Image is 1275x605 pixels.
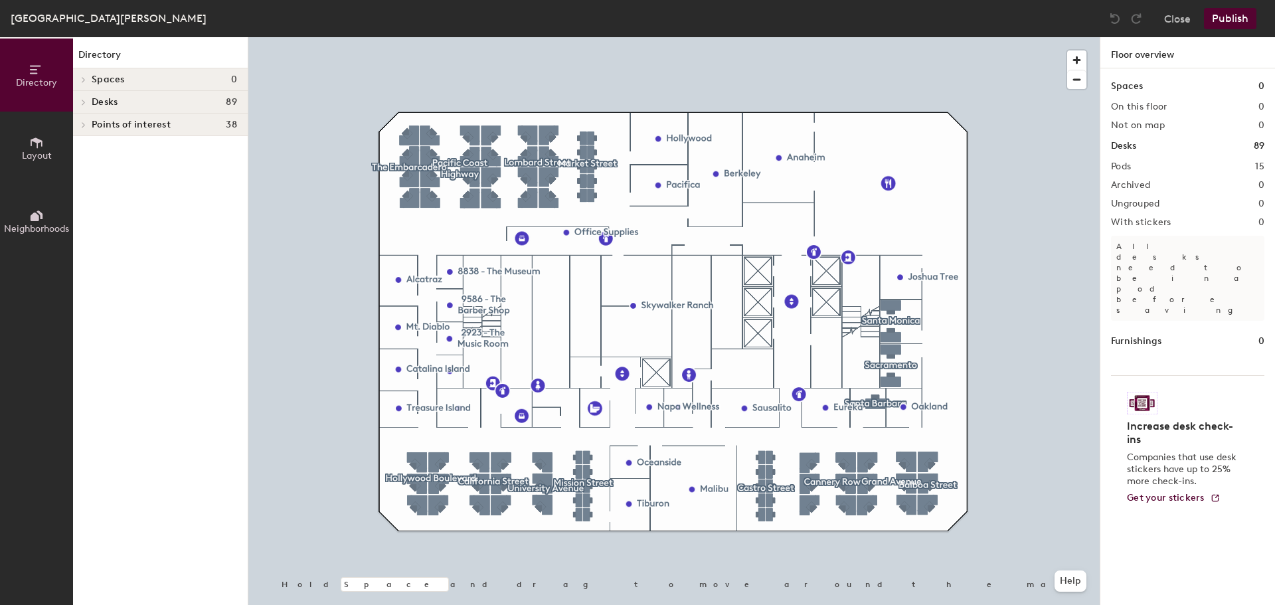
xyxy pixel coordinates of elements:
h1: Desks [1111,139,1136,153]
span: Directory [16,77,57,88]
h2: 0 [1258,180,1264,191]
button: Help [1055,570,1086,592]
img: Redo [1130,12,1143,25]
h2: 0 [1258,120,1264,131]
h4: Increase desk check-ins [1127,420,1240,446]
p: Companies that use desk stickers have up to 25% more check-ins. [1127,452,1240,487]
span: 38 [226,120,237,130]
span: 0 [231,74,237,85]
h2: Pods [1111,161,1131,172]
button: Publish [1204,8,1256,29]
p: All desks need to be in a pod before saving [1111,236,1264,321]
h1: Directory [73,48,248,68]
button: Close [1164,8,1191,29]
h1: Spaces [1111,79,1143,94]
span: Points of interest [92,120,171,130]
h2: With stickers [1111,217,1171,228]
h2: Not on map [1111,120,1165,131]
h1: 0 [1258,334,1264,349]
img: Undo [1108,12,1122,25]
h2: 0 [1258,199,1264,209]
span: Neighborhoods [4,223,69,234]
h1: 89 [1254,139,1264,153]
h1: 0 [1258,79,1264,94]
span: Desks [92,97,118,108]
h2: Archived [1111,180,1150,191]
h2: 15 [1255,161,1264,172]
h1: Floor overview [1100,37,1275,68]
h1: Furnishings [1111,334,1161,349]
div: [GEOGRAPHIC_DATA][PERSON_NAME] [11,10,207,27]
span: 89 [226,97,237,108]
h2: 0 [1258,217,1264,228]
img: Sticker logo [1127,392,1157,414]
h2: On this floor [1111,102,1167,112]
a: Get your stickers [1127,493,1221,504]
span: Spaces [92,74,125,85]
h2: 0 [1258,102,1264,112]
span: Get your stickers [1127,492,1205,503]
span: Layout [22,150,52,161]
h2: Ungrouped [1111,199,1160,209]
